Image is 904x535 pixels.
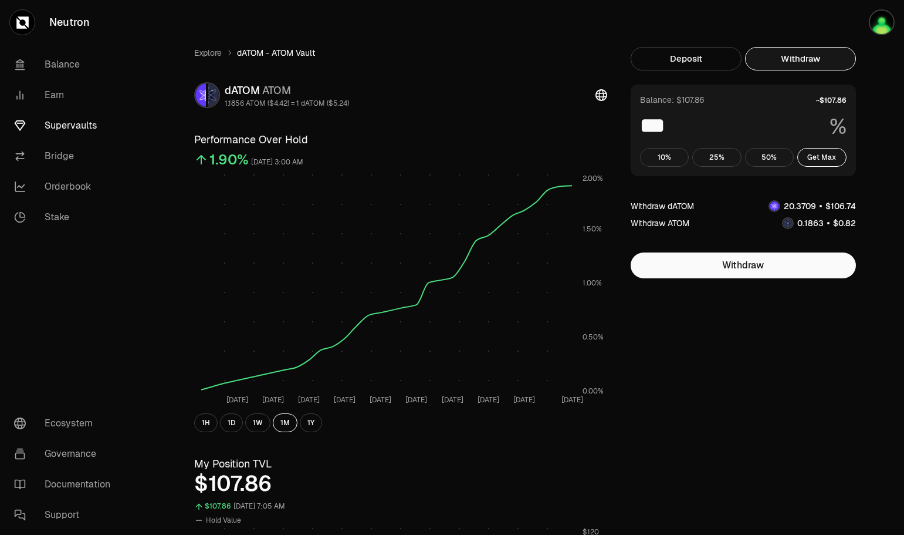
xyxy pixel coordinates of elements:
tspan: [DATE] [513,395,534,405]
a: Documentation [5,469,127,500]
tspan: 1.50% [583,224,602,234]
div: Balance: $107.86 [640,94,705,106]
tspan: [DATE] [561,395,583,405]
div: $107.86 [205,500,231,513]
span: dATOM - ATOM Vault [237,47,315,59]
h3: Performance Over Hold [194,132,607,148]
span: % [829,115,847,139]
a: Stake [5,202,127,233]
a: Supervaults [5,110,127,141]
a: Governance [5,439,127,469]
button: 1D [220,413,243,432]
tspan: [DATE] [297,395,319,405]
div: [DATE] 7:05 AM [233,500,285,513]
h3: My Position TVL [194,456,607,472]
div: $107.86 [194,472,607,496]
tspan: 2.00% [583,174,603,183]
tspan: [DATE] [477,395,499,405]
button: 1Y [300,413,322,432]
button: 25% [692,148,742,167]
button: 10% [640,148,689,167]
img: ATOM Logo [783,218,793,228]
button: 1H [194,413,218,432]
div: 1.1856 ATOM ($4.42) = 1 dATOM ($5.24) [225,99,349,108]
button: Deposit [631,47,742,70]
img: ATOM Logo [208,83,219,107]
a: Balance [5,49,127,80]
div: [DATE] 3:00 AM [251,156,303,169]
div: 1.90% [209,150,249,169]
div: Withdraw ATOM [631,217,689,229]
tspan: [DATE] [441,395,463,405]
a: Ecosystem [5,408,127,439]
a: Explore [194,47,222,59]
button: Withdraw [745,47,856,70]
span: Hold Value [206,516,241,525]
a: Orderbook [5,171,127,202]
a: Support [5,500,127,530]
tspan: [DATE] [334,395,355,405]
a: Bridge [5,141,127,171]
tspan: [DATE] [262,395,283,405]
button: Withdraw [631,253,856,278]
tspan: 1.00% [583,278,602,288]
button: 1M [273,413,297,432]
img: evilpixie (DROP) [869,9,895,35]
div: Withdraw dATOM [631,200,694,212]
tspan: [DATE] [226,395,248,405]
tspan: 0.00% [583,386,604,396]
tspan: [DATE] [405,395,427,405]
img: dATOM Logo [195,83,206,107]
span: ATOM [262,83,291,97]
button: 1W [245,413,270,432]
button: Get Max [797,148,847,167]
div: dATOM [225,82,349,99]
nav: breadcrumb [194,47,607,59]
tspan: [DATE] [370,395,391,405]
tspan: 0.50% [583,332,604,342]
a: Earn [5,80,127,110]
button: 50% [745,148,794,167]
img: dATOM Logo [770,201,779,211]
